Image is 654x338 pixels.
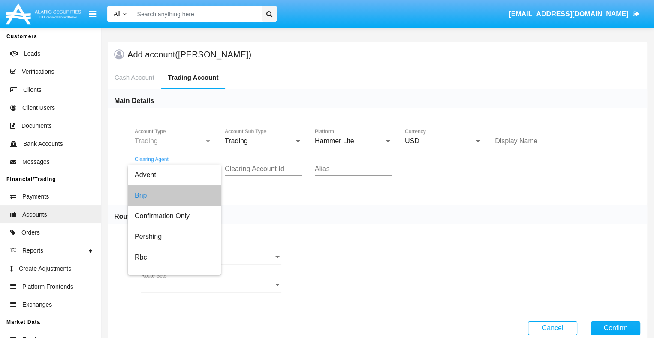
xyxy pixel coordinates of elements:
span: Accounts [22,210,47,219]
button: Cancel [528,321,577,335]
button: Confirm [591,321,640,335]
span: Platform Frontends [22,282,73,291]
span: Reports [22,246,43,255]
input: Search [133,6,259,22]
h6: Main Details [114,96,154,106]
span: Bnp [135,165,147,172]
h6: Route Settings [114,212,163,221]
span: Clients [23,85,42,94]
img: Logo image [4,1,82,27]
span: Route Sets [141,281,274,289]
span: Trading [135,137,158,145]
span: Payments [22,192,49,201]
span: Leads [24,49,40,58]
span: Hammer Lite [315,137,354,145]
span: Orders [21,228,40,237]
h5: Add account ([PERSON_NAME]) [127,51,251,58]
span: Bank Accounts [23,139,63,148]
span: USD [405,137,419,145]
span: Execution Broker [141,253,274,261]
span: Create Adjustments [19,264,71,273]
a: [EMAIL_ADDRESS][DOMAIN_NAME] [505,2,643,26]
span: Client Users [22,103,55,112]
span: Messages [22,157,50,166]
span: Trading [225,137,248,145]
a: All [107,9,133,18]
span: Verifications [22,67,54,76]
span: Exchanges [22,300,52,309]
span: Documents [21,121,52,130]
span: All [114,10,121,17]
span: [EMAIL_ADDRESS][DOMAIN_NAME] [509,10,628,18]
